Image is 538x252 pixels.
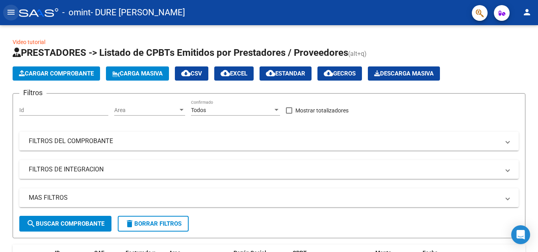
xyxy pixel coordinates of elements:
mat-icon: cloud_download [221,68,230,78]
mat-expansion-panel-header: FILTROS DEL COMPROBANTE [19,132,519,151]
button: CSV [175,66,208,81]
span: Descarga Masiva [374,70,434,77]
mat-expansion-panel-header: FILTROS DE INTEGRACION [19,160,519,179]
span: Cargar Comprobante [19,70,94,77]
button: Descarga Masiva [368,66,440,81]
span: Estandar [266,70,305,77]
mat-icon: cloud_download [181,68,191,78]
button: Carga Masiva [106,66,169,81]
button: Buscar Comprobante [19,216,111,232]
mat-icon: search [26,219,36,228]
mat-icon: cloud_download [266,68,275,78]
span: CSV [181,70,202,77]
span: Todos [191,107,206,113]
app-download-masive: Descarga masiva de comprobantes (adjuntos) [368,66,440,81]
button: Borrar Filtros [118,216,189,232]
span: Borrar Filtros [125,220,182,227]
button: EXCEL [214,66,254,81]
mat-panel-title: FILTROS DEL COMPROBANTE [29,137,500,145]
mat-icon: person [522,7,532,17]
span: Mostrar totalizadores [295,106,349,115]
mat-panel-title: MAS FILTROS [29,193,500,202]
span: - omint [62,4,91,21]
span: - DURE [PERSON_NAME] [91,4,185,21]
span: Area [114,107,178,114]
button: Estandar [260,66,312,81]
span: EXCEL [221,70,247,77]
mat-icon: delete [125,219,134,228]
a: Video tutorial [13,39,45,45]
mat-icon: cloud_download [324,68,333,78]
button: Gecros [317,66,362,81]
span: Gecros [324,70,356,77]
mat-expansion-panel-header: MAS FILTROS [19,188,519,207]
span: PRESTADORES -> Listado de CPBTs Emitidos por Prestadores / Proveedores [13,47,348,58]
span: Buscar Comprobante [26,220,104,227]
div: Open Intercom Messenger [511,225,530,244]
mat-icon: menu [6,7,16,17]
span: (alt+q) [348,50,367,57]
h3: Filtros [19,87,46,98]
button: Cargar Comprobante [13,66,100,81]
mat-panel-title: FILTROS DE INTEGRACION [29,165,500,174]
span: Carga Masiva [112,70,163,77]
